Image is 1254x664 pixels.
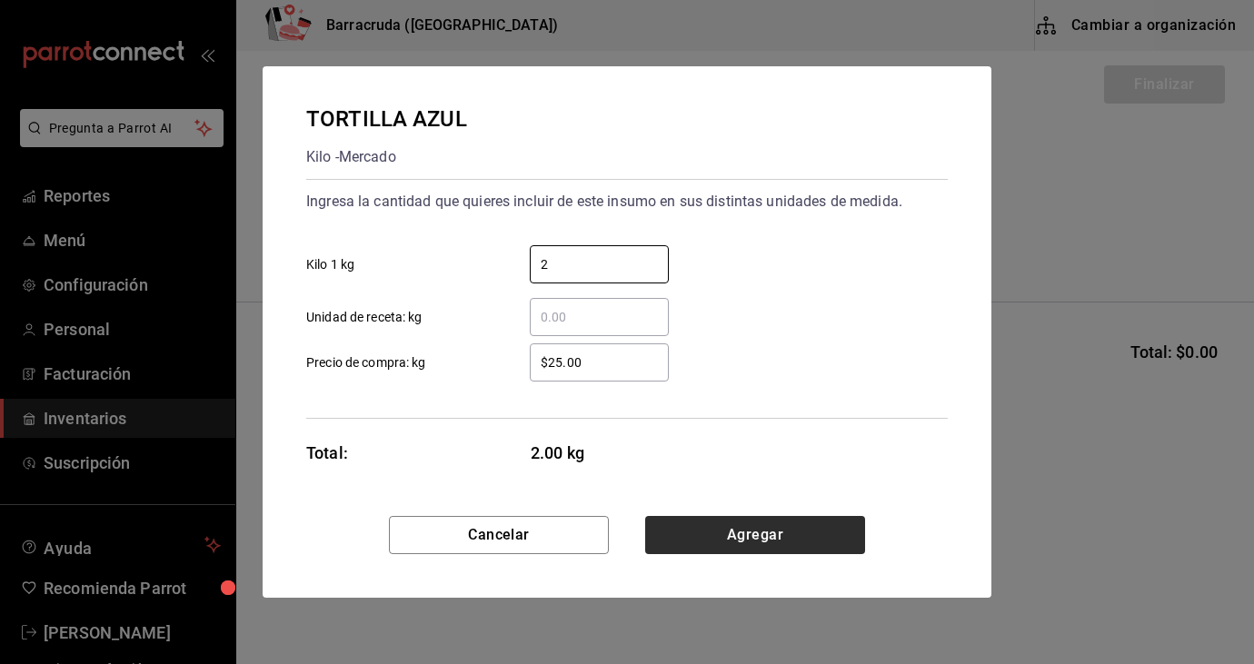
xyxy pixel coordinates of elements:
span: Precio de compra: kg [306,353,426,372]
div: TORTILLA AZUL [306,103,467,135]
input: Precio de compra: kg [530,352,669,373]
button: Cancelar [389,516,609,554]
span: 2.00 kg [531,441,670,465]
div: Kilo - Mercado [306,143,467,172]
input: Unidad de receta: kg [530,306,669,328]
input: Kilo 1 kg [530,253,669,275]
div: Total: [306,441,348,465]
button: Agregar [645,516,865,554]
span: Unidad de receta: kg [306,308,423,327]
div: Ingresa la cantidad que quieres incluir de este insumo en sus distintas unidades de medida. [306,187,948,216]
span: Kilo 1 kg [306,255,354,274]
